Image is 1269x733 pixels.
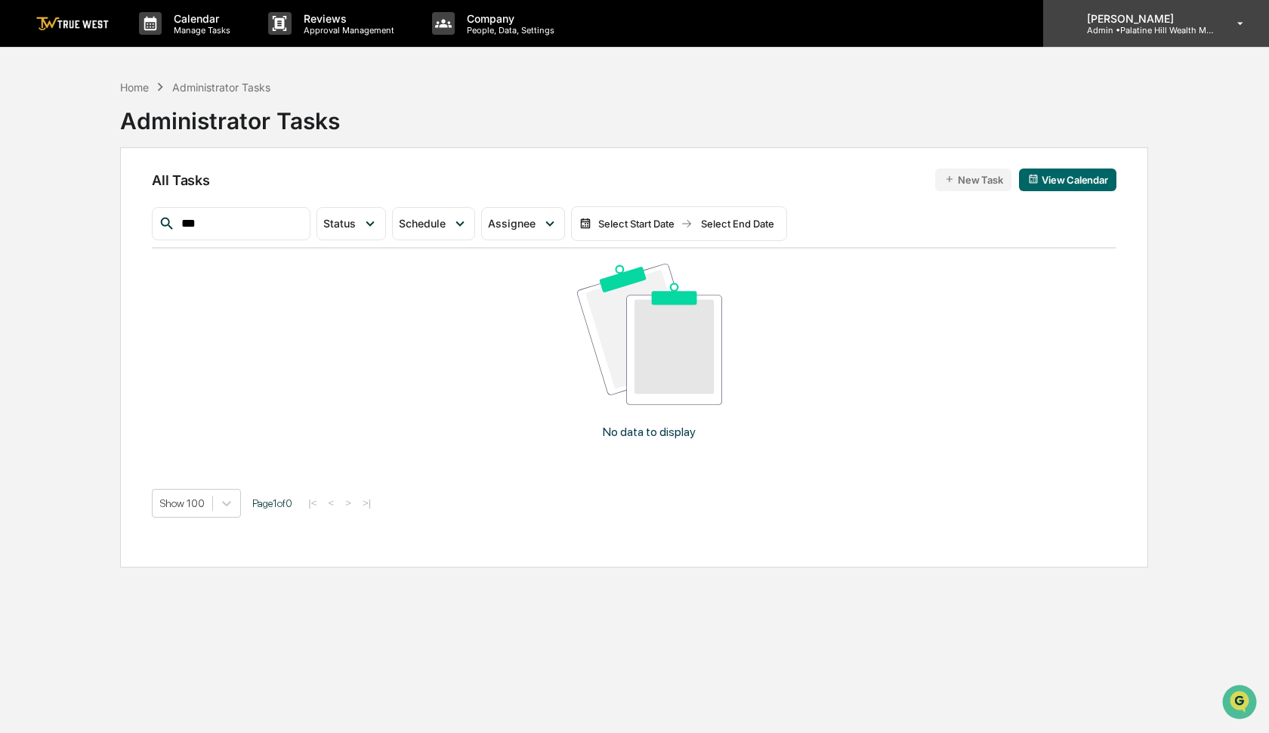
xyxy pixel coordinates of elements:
span: Schedule [399,217,446,230]
p: Calendar [162,12,238,25]
div: Home [120,81,149,94]
img: calendar [579,218,591,230]
p: No data to display [603,425,696,439]
span: Pylon [150,256,183,268]
p: Admin • Palatine Hill Wealth Management [1075,25,1215,36]
img: No data [577,264,722,405]
iframe: Open customer support [1221,683,1261,724]
p: How can we help? [15,32,275,56]
div: Select End Date [696,218,779,230]
a: Powered byPylon [107,255,183,268]
button: >| [358,496,375,509]
span: Assignee [488,217,536,230]
button: Start new chat [257,120,275,138]
p: Approval Management [292,25,402,36]
span: Status [323,217,356,230]
img: calendar [1028,174,1039,184]
span: All Tasks [152,172,209,188]
button: New Task [935,169,1011,191]
button: > [341,496,356,509]
div: 🗄️ [110,192,122,204]
button: < [323,496,338,509]
span: Preclearance [30,190,97,206]
span: Attestations [125,190,187,206]
button: |< [304,496,321,509]
span: Page 1 of 0 [252,497,292,509]
div: Administrator Tasks [172,81,270,94]
div: Start new chat [51,116,248,131]
div: Select Start Date [594,218,678,230]
p: [PERSON_NAME] [1075,12,1215,25]
div: We're available if you need us! [51,131,191,143]
p: Manage Tasks [162,25,238,36]
p: Reviews [292,12,402,25]
span: Data Lookup [30,219,95,234]
p: People, Data, Settings [455,25,562,36]
div: 🔎 [15,221,27,233]
img: logo [36,17,109,31]
p: Company [455,12,562,25]
div: 🖐️ [15,192,27,204]
img: 1746055101610-c473b297-6a78-478c-a979-82029cc54cd1 [15,116,42,143]
button: View Calendar [1019,169,1116,191]
a: 🗄️Attestations [103,184,193,212]
a: 🖐️Preclearance [9,184,103,212]
div: Administrator Tasks [120,95,340,135]
a: 🔎Data Lookup [9,213,101,240]
img: arrow right [681,218,693,230]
